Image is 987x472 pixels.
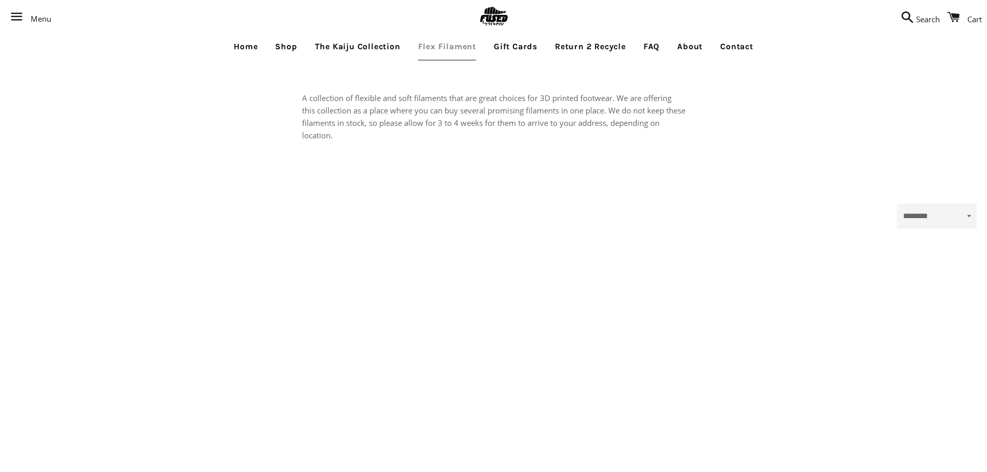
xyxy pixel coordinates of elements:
[31,13,51,24] span: Menu
[942,2,982,33] a: Cart
[410,34,484,60] a: Flex Filament
[636,34,667,60] a: FAQ
[916,14,940,24] span: Search
[5,1,51,33] button: Menu
[896,2,940,33] a: Search
[302,92,685,141] p: A collection of flexible and soft filaments that are great choices for 3D printed footwear. We ar...
[307,34,408,60] a: The Kaiju Collection
[712,34,761,60] a: Contact
[226,34,265,60] a: Home
[547,34,634,60] a: Return 2 Recycle
[669,34,710,60] a: About
[967,14,982,24] span: Cart
[267,34,305,60] a: Shop
[486,34,545,60] a: Gift Cards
